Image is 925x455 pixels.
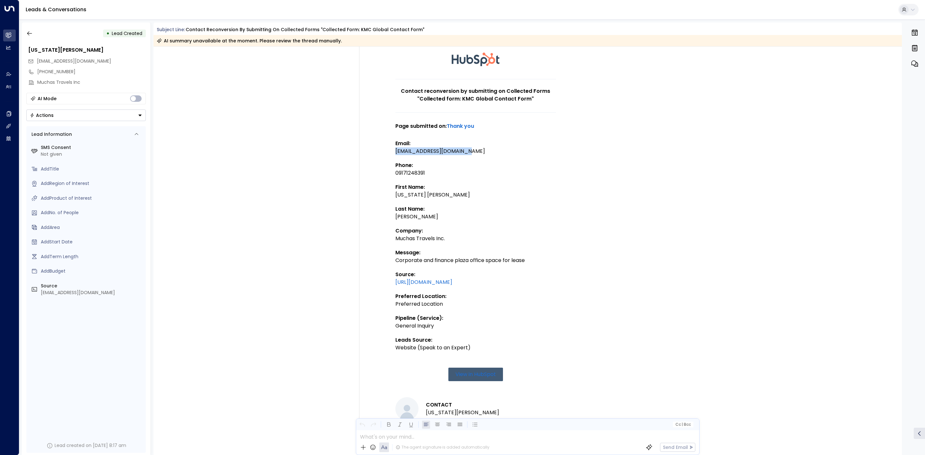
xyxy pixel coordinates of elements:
div: Muchas Travels Inc [37,79,146,86]
strong: Page submitted on: [395,122,474,130]
div: AddRegion of Interest [41,180,143,187]
strong: Last Name: [395,205,425,213]
div: AddStart Date [41,239,143,245]
strong: Company: [395,227,423,234]
div: Not given [41,151,143,158]
div: [US_STATE][PERSON_NAME] [28,46,146,54]
div: Contact reconversion by submitting on Collected Forms "Collected form: KMC Global Contact Form" [186,26,424,33]
button: Undo [358,421,366,429]
li: [US_STATE][PERSON_NAME] [426,409,499,416]
div: [US_STATE] [PERSON_NAME] [395,191,556,199]
label: SMS Consent [41,144,143,151]
span: Cc Bcc [675,422,691,427]
div: • [106,28,110,39]
div: AddArea [41,224,143,231]
div: Muchas Travels Inc. [395,235,556,242]
span: Lead Created [112,30,142,37]
div: Actions [30,112,54,118]
strong: First Name: [395,183,425,191]
div: Button group with a nested menu [26,109,146,121]
div: AddNo. of People [41,209,143,216]
strong: Preferred Location: [395,293,446,300]
div: [EMAIL_ADDRESS][DOMAIN_NAME] [395,147,556,155]
img: HubSpot [452,39,500,79]
div: AddTerm Length [41,253,143,260]
a: View in HubSpot [448,368,503,381]
a: [URL][DOMAIN_NAME] [395,278,452,286]
span: | [682,422,683,427]
div: Corporate and finance plaza office space for lease [395,257,556,264]
span: [EMAIL_ADDRESS][DOMAIN_NAME] [37,58,111,64]
strong: Source: [395,271,415,278]
h1: Contact reconversion by submitting on Collected Forms "Collected form: KMC Global Contact Form" [395,87,556,103]
div: Lead created on [DATE] 8:17 am [55,442,126,449]
div: 09171248391 [395,169,556,177]
strong: Message: [395,249,420,256]
img: Virginia Marie Guzman [395,397,418,420]
strong: Email: [395,140,410,147]
div: AI summary unavailable at the moment. Please review the thread manually. [157,38,342,44]
div: AddBudget [41,268,143,275]
a: Thank you [447,122,474,130]
div: Lead Information [29,131,72,138]
div: AddTitle [41,166,143,172]
div: AI Mode [38,95,57,102]
span: vmmg@muchasmarketing.com [37,58,111,65]
a: Leads & Conversations [26,6,86,13]
h3: CONTACT [426,401,499,409]
strong: Pipeline (Service): [395,314,443,322]
div: [PHONE_NUMBER] [37,68,146,75]
div: [PERSON_NAME] [395,213,556,221]
span: Subject Line: [157,26,185,33]
strong: Phone: [395,162,413,169]
button: Redo [369,421,377,429]
button: Cc|Bcc [673,422,693,428]
div: AddProduct of Interest [41,195,143,202]
td: Preferred Location General Inquiry Website (Speak to an Expert) [395,79,556,447]
div: [EMAIL_ADDRESS][DOMAIN_NAME] [41,289,143,296]
div: The agent signature is added automatically [396,444,489,450]
strong: Leads Source: [395,336,432,344]
button: Actions [26,109,146,121]
label: Source [41,283,143,289]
